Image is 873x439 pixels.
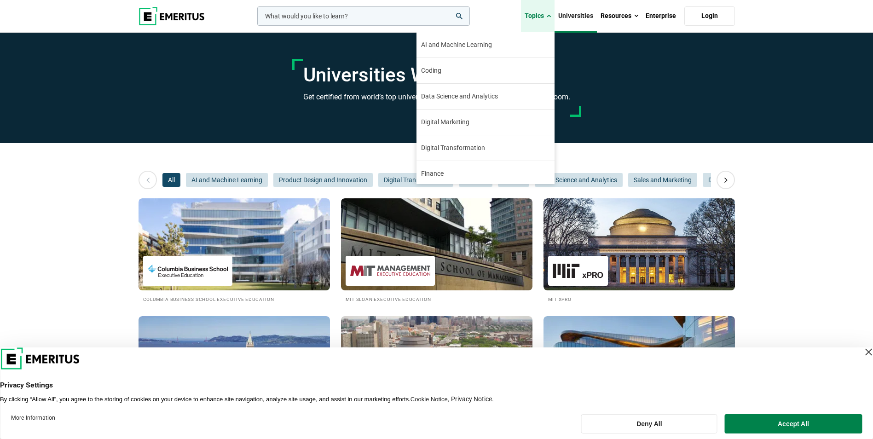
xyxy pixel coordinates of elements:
img: Universities We Work With [139,316,330,408]
span: Coding [421,66,441,75]
img: Universities We Work With [543,316,735,408]
button: AI and Machine Learning [186,173,268,187]
button: Digital Transformation [378,173,453,187]
input: woocommerce-product-search-field-0 [257,6,470,26]
a: Universities We Work With MIT xPRO MIT xPRO [543,198,735,303]
img: MIT Sloan Executive Education [350,260,430,281]
a: AI and Machine Learning [416,32,555,58]
img: Universities We Work With [341,198,532,290]
h1: Universities We Work With [303,64,570,87]
span: Digital Transformation [421,143,485,153]
img: Columbia Business School Executive Education [148,260,228,281]
a: Universities We Work With MIT Sloan Executive Education MIT Sloan Executive Education [341,198,532,303]
a: Data Science and Analytics [416,84,555,109]
a: Universities We Work With Wharton Executive Education Wharton Executive Education [341,316,532,421]
button: All [162,173,180,187]
a: Digital Transformation [416,135,555,161]
span: Digital Marketing [421,117,469,127]
span: AI and Machine Learning [421,40,492,50]
a: Login [684,6,735,26]
a: Digital Marketing [416,110,555,135]
h3: Get certified from world’s top universities, through a globally connected classroom. [303,91,570,103]
h2: MIT Sloan Executive Education [346,295,528,303]
a: Universities We Work With Kellogg Executive Education Kellogg Executive Education [543,316,735,421]
button: Digital Marketing [703,173,762,187]
img: Universities We Work With [341,316,532,408]
h2: MIT xPRO [548,295,730,303]
h2: Columbia Business School Executive Education [143,295,325,303]
a: Finance [416,161,555,186]
img: Universities We Work With [139,198,330,290]
button: Product Design and Innovation [273,173,373,187]
a: Universities We Work With Columbia Business School Executive Education Columbia Business School E... [139,198,330,303]
a: Coding [416,58,555,83]
img: Universities We Work With [543,198,735,290]
a: Universities We Work With Berkeley Executive Education Berkeley Executive Education [139,316,330,421]
span: Finance [421,169,444,179]
button: Sales and Marketing [628,173,697,187]
span: Data Science and Analytics [421,92,498,101]
img: MIT xPRO [553,260,603,281]
button: Data Science and Analytics [535,173,623,187]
